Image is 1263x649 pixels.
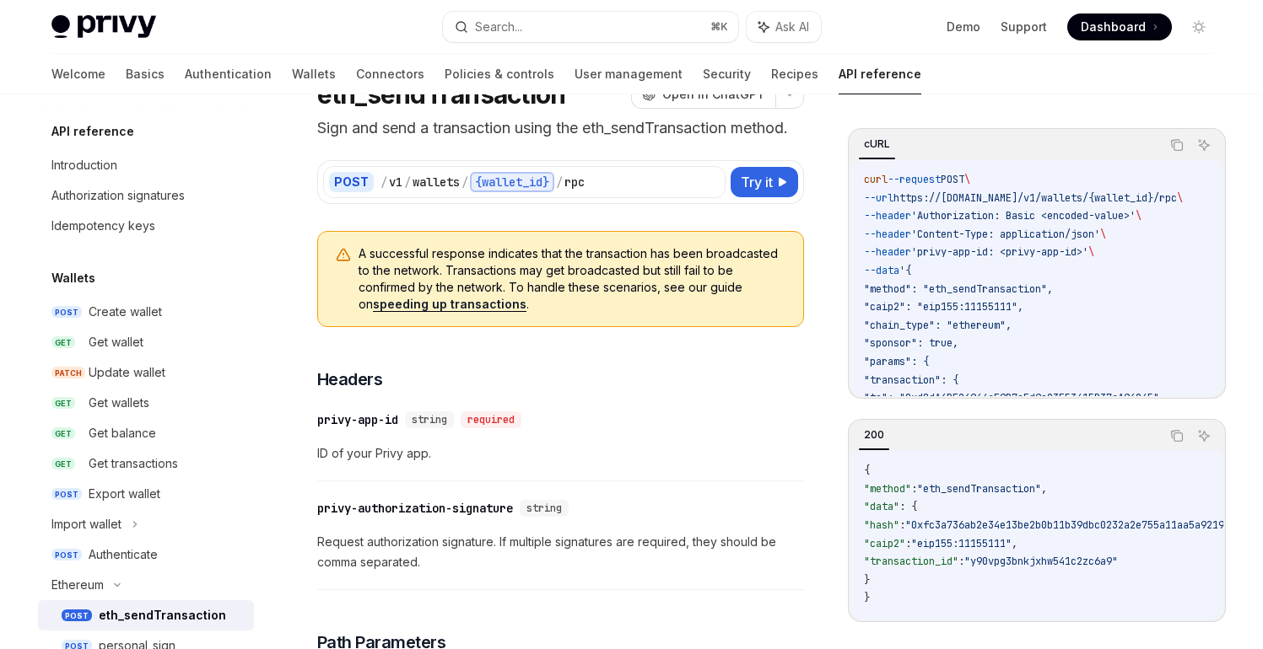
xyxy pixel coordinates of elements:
[89,484,160,504] div: Export wallet
[899,264,911,277] span: '{
[964,173,970,186] span: \
[329,172,374,192] div: POST
[888,173,941,186] span: --request
[51,549,82,561] span: POST
[905,537,911,550] span: :
[1100,228,1106,241] span: \
[51,514,121,534] div: Import wallet
[1166,134,1188,156] button: Copy the contents from the code block
[864,373,958,387] span: "transaction": {
[1088,245,1094,259] span: \
[445,54,554,94] a: Policies & controls
[443,12,738,42] button: Search...⌘K
[747,12,821,42] button: Ask AI
[526,501,562,515] span: string
[38,180,254,211] a: Authorization signatures
[317,500,513,517] div: privy-authorization-signature
[185,54,272,94] a: Authentication
[864,573,870,587] span: }
[864,282,1053,296] span: "method": "eth_sendTransaction",
[864,537,905,550] span: "caip2"
[38,211,254,241] a: Idempotency keys
[38,600,254,630] a: POSTeth_sendTransaction
[1185,13,1212,40] button: Toggle dark mode
[356,54,424,94] a: Connectors
[51,488,82,501] span: POST
[1041,482,1047,496] span: ,
[1136,209,1142,223] span: \
[99,605,226,625] div: eth_sendTransaction
[38,297,254,327] a: POSTCreate wallet
[731,167,798,197] button: Try it
[859,134,895,154] div: cURL
[1193,134,1215,156] button: Ask AI
[1067,13,1172,40] a: Dashboard
[864,228,911,241] span: --header
[864,300,1023,314] span: "caip2": "eip155:11155111",
[389,174,402,190] div: v1
[51,458,75,470] span: GET
[89,362,165,383] div: Update wallet
[1081,19,1146,35] span: Dashboard
[911,228,1100,241] span: 'Content-Type: application/json'
[51,397,75,410] span: GET
[51,54,105,94] a: Welcome
[317,532,804,572] span: Request authorization signature. If multiple signatures are required, they should be comma separa...
[1193,425,1215,447] button: Ask AI
[51,575,104,595] div: Ethereum
[864,500,899,513] span: "data"
[575,54,683,94] a: User management
[470,172,554,192] div: {wallet_id}
[864,191,893,205] span: --url
[51,155,117,175] div: Introduction
[51,121,134,142] h5: API reference
[51,336,75,349] span: GET
[864,391,1165,405] span: "to": "0xd8dA6BF26964aF9D7eEd9e03E53415D37aA96045",
[741,172,773,192] span: Try it
[556,174,563,190] div: /
[38,327,254,357] a: GETGet wallet
[475,17,522,37] div: Search...
[292,54,336,94] a: Wallets
[317,367,383,391] span: Headers
[941,173,964,186] span: POST
[859,425,889,445] div: 200
[412,413,447,426] span: string
[89,544,158,565] div: Authenticate
[631,80,775,109] button: Open in ChatGPT
[864,355,929,368] span: "params": {
[864,245,911,259] span: --header
[662,86,765,103] span: Open in ChatGPT
[917,482,1041,496] span: "eth_sendTransaction"
[381,174,387,190] div: /
[38,539,254,570] a: POSTAuthenticate
[1001,19,1047,35] a: Support
[51,268,95,288] h5: Wallets
[911,209,1136,223] span: 'Authorization: Basic <encoded-value>'
[413,174,460,190] div: wallets
[62,609,92,622] span: POST
[564,174,585,190] div: rpc
[51,367,85,379] span: PATCH
[864,319,1012,332] span: "chain_type": "ethereum",
[899,500,917,513] span: : {
[710,20,728,34] span: ⌘ K
[911,245,1088,259] span: 'privy-app-id: <privy-app-id>'
[864,555,958,568] span: "transaction_id"
[51,427,75,440] span: GET
[51,15,156,39] img: light logo
[461,411,521,428] div: required
[947,19,980,35] a: Demo
[893,191,1177,205] span: https://[DOMAIN_NAME]/v1/wallets/{wallet_id}/rpc
[1012,537,1017,550] span: ,
[51,306,82,319] span: POST
[461,174,468,190] div: /
[864,336,958,350] span: "sponsor": true,
[404,174,411,190] div: /
[38,418,254,448] a: GETGet balance
[864,264,899,277] span: --data
[964,555,1118,568] span: "y90vpg3bnkjxhw541c2zc6a9"
[864,209,911,223] span: --header
[958,555,964,568] span: :
[89,332,143,352] div: Get wallet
